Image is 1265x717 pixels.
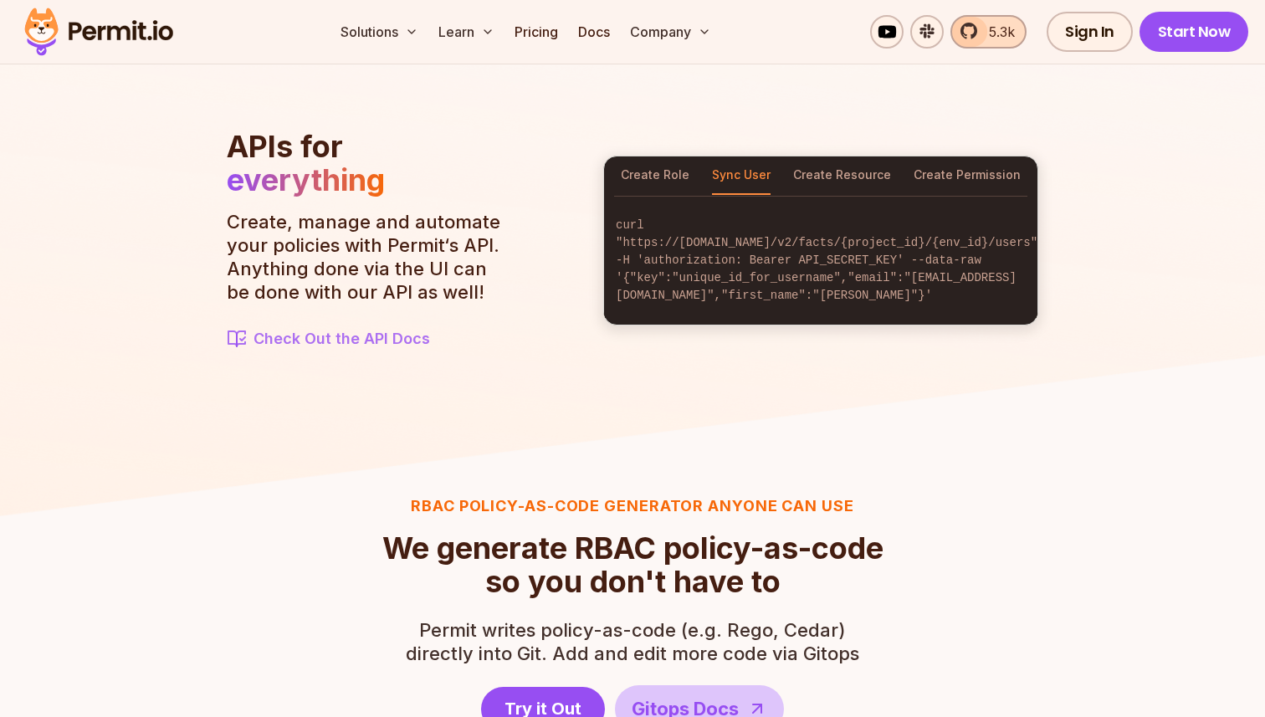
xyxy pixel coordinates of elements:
span: 5.3k [979,22,1015,42]
a: Docs [571,15,617,49]
a: Sign In [1047,12,1133,52]
p: Create, manage and automate your policies with Permit‘s API. Anything done via the UI can be done... [227,210,511,304]
a: Pricing [508,15,565,49]
span: APIs for [227,128,343,165]
button: Create Resource [793,156,891,195]
button: Solutions [334,15,425,49]
a: 5.3k [950,15,1027,49]
button: Create Permission [914,156,1021,195]
button: Company [623,15,718,49]
img: Permit logo [17,3,181,60]
span: We generate RBAC policy-as-code [382,531,883,565]
a: Check Out the API Docs [227,327,511,351]
span: Check Out the API Docs [254,327,430,351]
span: Permit writes policy-as-code (e.g. Rego, Cedar) [406,618,859,642]
button: Sync User [712,156,771,195]
code: curl "https://[DOMAIN_NAME]/v2/facts/{project_id}/{env_id}/users" -H 'authorization: Bearer API_S... [604,203,1037,318]
h3: RBAC Policy-as-code generator anyone can use [382,494,883,518]
span: everything [227,161,385,198]
a: Start Now [1140,12,1249,52]
h2: so you don't have to [382,531,883,598]
button: Create Role [621,156,689,195]
button: Learn [432,15,501,49]
p: directly into Git. Add and edit more code via Gitops [406,618,859,665]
